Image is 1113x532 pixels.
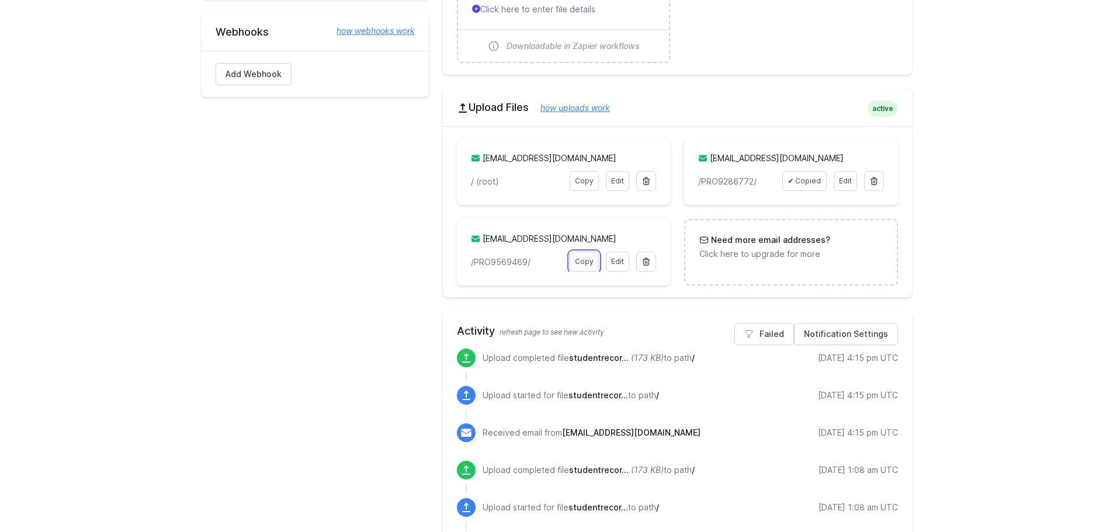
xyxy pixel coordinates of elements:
p: Received email from [483,427,701,439]
span: refresh page to see new activity [500,328,604,336]
span: / [656,390,659,400]
p: Upload started for file to path [483,502,659,513]
a: Edit [834,171,857,191]
div: [DATE] 4:15 pm UTC [818,427,898,439]
a: Copy [570,171,599,191]
p: Upload started for file to path [483,390,659,401]
a: Edit [606,252,629,272]
span: Downloadable in Zapier workflows [507,40,640,52]
a: [EMAIL_ADDRESS][DOMAIN_NAME] [483,153,616,163]
span: [EMAIL_ADDRESS][DOMAIN_NAME] [562,427,701,437]
a: Notification Settings [794,323,898,345]
span: studentrecords.csv [568,390,628,400]
span: studentrecords.csv [569,353,629,363]
iframe: Drift Widget Chat Controller [1055,474,1099,518]
div: [DATE] 4:15 pm UTC [818,352,898,364]
span: studentrecords.csv [568,502,628,512]
p: Upload completed file to path [483,464,695,476]
span: active [868,100,898,117]
div: [DATE] 4:15 pm UTC [818,390,898,401]
a: [EMAIL_ADDRESS][DOMAIN_NAME] [483,234,616,244]
a: [EMAIL_ADDRESS][DOMAIN_NAME] [710,153,844,163]
a: Copy [570,252,599,272]
p: /PRO9569469/ [471,256,563,268]
h2: Webhooks [216,25,415,39]
span: studentrecords.csv [569,465,629,475]
p: Click here to enter file details [472,4,655,15]
i: (173 KB) [631,465,664,475]
a: how webhooks work [325,25,415,37]
a: Failed [734,323,794,345]
a: ✔ Copied [782,171,826,191]
p: Upload completed file to path [483,352,695,364]
h3: Need more email addresses? [709,234,830,246]
span: / [692,353,695,363]
h2: Upload Files [457,100,898,114]
span: / [656,502,659,512]
h2: Activity [457,323,898,339]
p: Click here to upgrade for more [699,248,882,260]
a: Edit [606,171,629,191]
span: / [692,465,695,475]
a: Need more email addresses? Click here to upgrade for more [685,220,896,274]
a: how uploads work [529,103,610,113]
div: [DATE] 1:08 am UTC [819,502,898,513]
div: [DATE] 1:08 am UTC [819,464,898,476]
i: (173 KB) [631,353,664,363]
a: Add Webhook [216,63,292,85]
p: /PRO9286772/ [698,176,775,187]
p: / (root) [471,176,563,187]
